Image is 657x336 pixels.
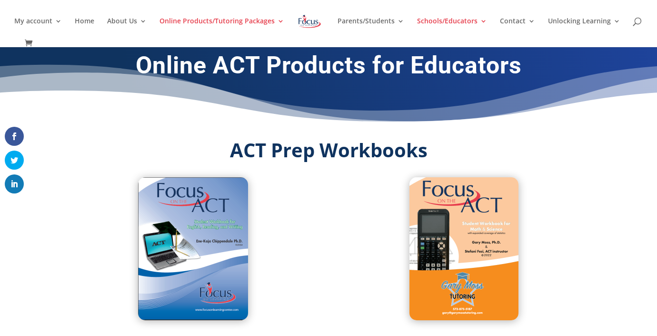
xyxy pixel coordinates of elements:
[500,18,535,40] a: Contact
[159,18,284,40] a: Online Products/Tutoring Packages
[14,18,62,40] a: My account
[338,18,404,40] a: Parents/Students
[71,51,586,84] h1: Online ACT Products for Educators
[138,177,248,320] img: ACT English/Reading Workbook (2024)
[409,177,518,320] img: ACT Prep Math/Science Workbook (2022)
[107,18,147,40] a: About Us
[75,18,94,40] a: Home
[297,13,322,30] img: Focus on Learning
[417,18,487,40] a: Schools/Educators
[548,18,620,40] a: Unlocking Learning
[230,137,428,163] strong: ACT Prep Workbooks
